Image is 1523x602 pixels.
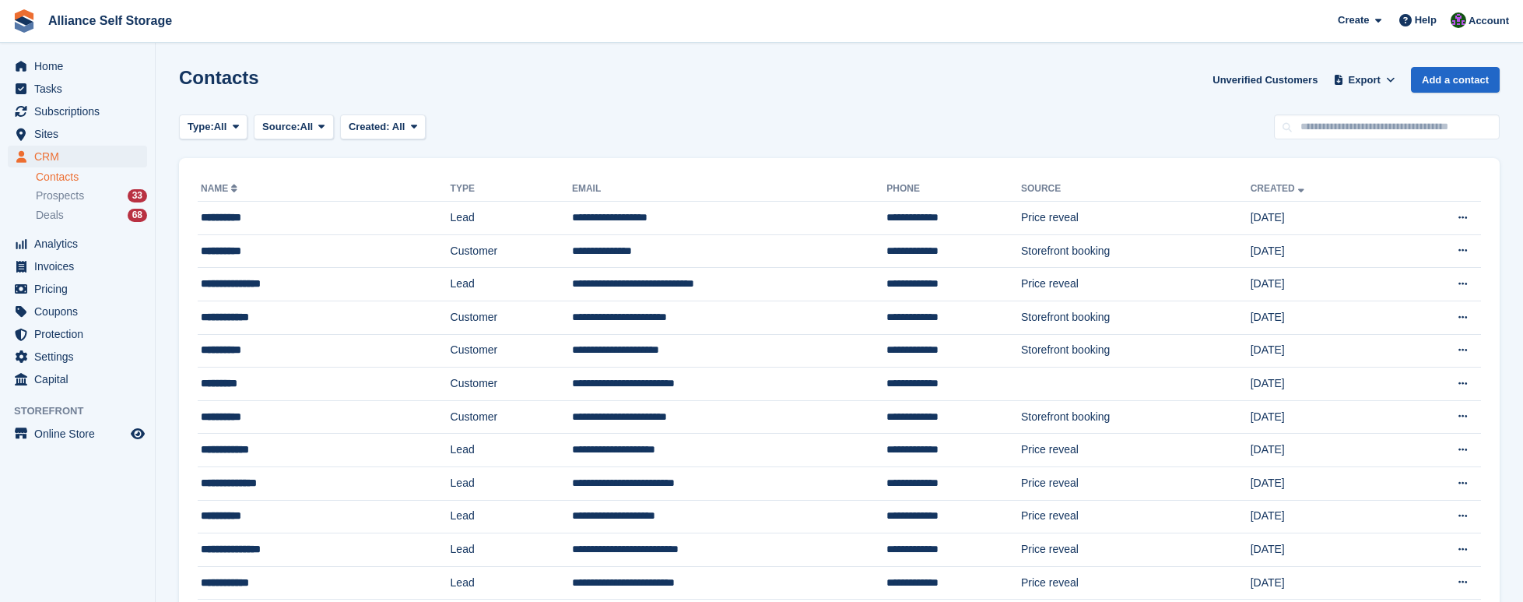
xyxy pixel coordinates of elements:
[8,423,147,445] a: menu
[451,202,572,235] td: Lead
[1251,466,1397,500] td: [DATE]
[451,566,572,600] td: Lead
[8,123,147,145] a: menu
[34,301,128,322] span: Coupons
[1251,533,1397,567] td: [DATE]
[451,466,572,500] td: Lead
[128,209,147,222] div: 68
[1021,434,1251,467] td: Price reveal
[1021,566,1251,600] td: Price reveal
[1021,500,1251,533] td: Price reveal
[188,119,214,135] span: Type:
[36,170,147,185] a: Contacts
[451,500,572,533] td: Lead
[1415,12,1437,28] span: Help
[1251,400,1397,434] td: [DATE]
[1349,72,1381,88] span: Export
[1251,183,1307,194] a: Created
[12,9,36,33] img: stora-icon-8386f47178a22dfd0bd8f6a31ec36ba5ce8667c1dd55bd0f319d3a0aa187defe.svg
[34,278,128,300] span: Pricing
[1021,177,1251,202] th: Source
[128,424,147,443] a: Preview store
[572,177,886,202] th: Email
[42,8,178,33] a: Alliance Self Storage
[36,188,147,204] a: Prospects 33
[8,100,147,122] a: menu
[1251,268,1397,301] td: [DATE]
[1021,533,1251,567] td: Price reveal
[36,188,84,203] span: Prospects
[340,114,426,140] button: Created: All
[451,368,572,401] td: Customer
[451,301,572,334] td: Customer
[300,119,314,135] span: All
[128,189,147,202] div: 33
[1021,202,1251,235] td: Price reveal
[254,114,334,140] button: Source: All
[1330,67,1398,93] button: Export
[8,278,147,300] a: menu
[451,400,572,434] td: Customer
[179,67,259,88] h1: Contacts
[392,121,405,132] span: All
[1206,67,1324,93] a: Unverified Customers
[1021,301,1251,334] td: Storefront booking
[34,346,128,368] span: Settings
[1251,566,1397,600] td: [DATE]
[201,183,240,194] a: Name
[1251,234,1397,268] td: [DATE]
[262,119,300,135] span: Source:
[1469,13,1509,29] span: Account
[8,368,147,390] a: menu
[451,177,572,202] th: Type
[1251,202,1397,235] td: [DATE]
[1338,12,1369,28] span: Create
[8,55,147,77] a: menu
[36,207,147,224] a: Deals 68
[886,177,1021,202] th: Phone
[34,146,128,167] span: CRM
[451,234,572,268] td: Customer
[1411,67,1500,93] a: Add a contact
[14,403,155,419] span: Storefront
[34,78,128,100] span: Tasks
[451,268,572,301] td: Lead
[1021,234,1251,268] td: Storefront booking
[1021,268,1251,301] td: Price reveal
[1251,334,1397,368] td: [DATE]
[8,233,147,255] a: menu
[34,123,128,145] span: Sites
[34,323,128,345] span: Protection
[451,434,572,467] td: Lead
[179,114,247,140] button: Type: All
[8,301,147,322] a: menu
[34,423,128,445] span: Online Store
[1021,400,1251,434] td: Storefront booking
[451,334,572,368] td: Customer
[34,55,128,77] span: Home
[34,255,128,277] span: Invoices
[8,78,147,100] a: menu
[1021,334,1251,368] td: Storefront booking
[36,208,64,223] span: Deals
[34,100,128,122] span: Subscriptions
[214,119,227,135] span: All
[1251,434,1397,467] td: [DATE]
[1251,500,1397,533] td: [DATE]
[8,346,147,368] a: menu
[8,323,147,345] a: menu
[8,146,147,167] a: menu
[1251,301,1397,334] td: [DATE]
[8,255,147,277] a: menu
[1021,466,1251,500] td: Price reveal
[34,233,128,255] span: Analytics
[34,368,128,390] span: Capital
[1251,368,1397,401] td: [DATE]
[349,121,390,132] span: Created:
[451,533,572,567] td: Lead
[1451,12,1466,28] img: Romilly Norton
